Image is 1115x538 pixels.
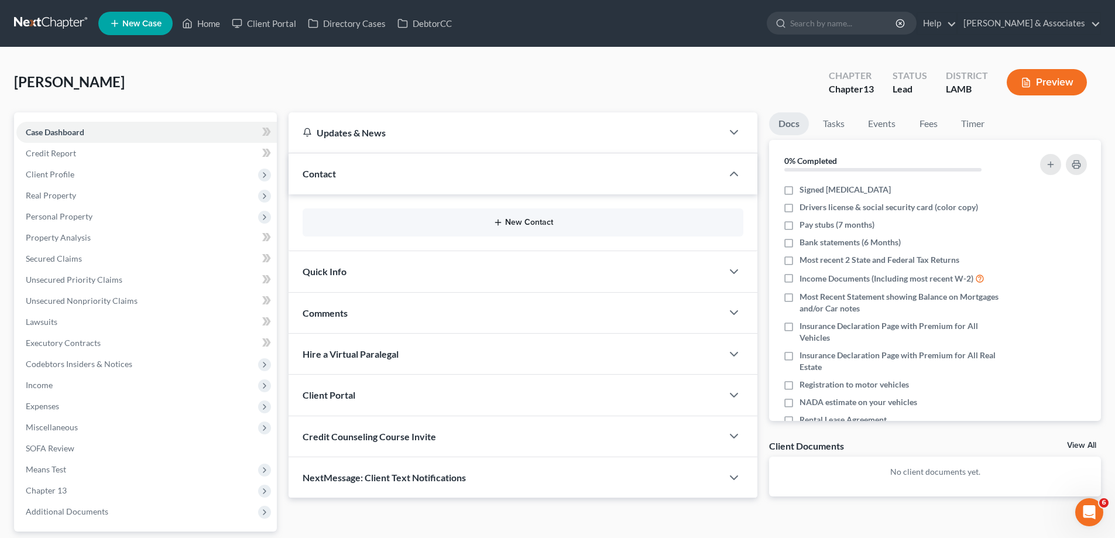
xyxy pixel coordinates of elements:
[303,126,708,139] div: Updates & News
[946,83,988,96] div: LAMB
[863,83,874,94] span: 13
[800,273,973,285] span: Income Documents (Including most recent W-2)
[800,237,901,248] span: Bank statements (6 Months)
[769,112,809,135] a: Docs
[16,438,277,459] a: SOFA Review
[16,290,277,311] a: Unsecured Nonpriority Claims
[303,168,336,179] span: Contact
[26,359,132,369] span: Codebtors Insiders & Notices
[26,380,53,390] span: Income
[917,13,956,34] a: Help
[303,389,355,400] span: Client Portal
[800,414,887,426] span: Rental Lease Agreement
[226,13,302,34] a: Client Portal
[303,472,466,483] span: NextMessage: Client Text Notifications
[1099,498,1109,508] span: 6
[893,83,927,96] div: Lead
[122,19,162,28] span: New Case
[16,311,277,333] a: Lawsuits
[800,320,1008,344] span: Insurance Declaration Page with Premium for All Vehicles
[312,218,734,227] button: New Contact
[26,148,76,158] span: Credit Report
[16,269,277,290] a: Unsecured Priority Claims
[893,69,927,83] div: Status
[800,254,959,266] span: Most recent 2 State and Federal Tax Returns
[790,12,897,34] input: Search by name...
[176,13,226,34] a: Home
[26,190,76,200] span: Real Property
[26,506,108,516] span: Additional Documents
[26,338,101,348] span: Executory Contracts
[26,443,74,453] span: SOFA Review
[16,122,277,143] a: Case Dashboard
[800,396,917,408] span: NADA estimate on your vehicles
[829,69,874,83] div: Chapter
[16,143,277,164] a: Credit Report
[303,307,348,318] span: Comments
[16,248,277,269] a: Secured Claims
[800,379,909,390] span: Registration to motor vehicles
[859,112,905,135] a: Events
[303,266,346,277] span: Quick Info
[302,13,392,34] a: Directory Cases
[26,275,122,285] span: Unsecured Priority Claims
[26,296,138,306] span: Unsecured Nonpriority Claims
[26,169,74,179] span: Client Profile
[14,73,125,90] span: [PERSON_NAME]
[946,69,988,83] div: District
[778,466,1092,478] p: No client documents yet.
[829,83,874,96] div: Chapter
[952,112,994,135] a: Timer
[16,333,277,354] a: Executory Contracts
[1067,441,1096,450] a: View All
[1075,498,1103,526] iframe: Intercom live chat
[26,232,91,242] span: Property Analysis
[958,13,1100,34] a: [PERSON_NAME] & Associates
[16,227,277,248] a: Property Analysis
[26,253,82,263] span: Secured Claims
[784,156,837,166] strong: 0% Completed
[26,127,84,137] span: Case Dashboard
[26,401,59,411] span: Expenses
[800,201,978,213] span: Drivers license & social security card (color copy)
[910,112,947,135] a: Fees
[26,317,57,327] span: Lawsuits
[26,485,67,495] span: Chapter 13
[26,464,66,474] span: Means Test
[26,422,78,432] span: Miscellaneous
[303,348,399,359] span: Hire a Virtual Paralegal
[26,211,92,221] span: Personal Property
[769,440,844,452] div: Client Documents
[800,219,874,231] span: Pay stubs (7 months)
[392,13,458,34] a: DebtorCC
[814,112,854,135] a: Tasks
[800,184,891,196] span: Signed [MEDICAL_DATA]
[800,291,1008,314] span: Most Recent Statement showing Balance on Mortgages and/or Car notes
[1007,69,1087,95] button: Preview
[303,431,436,442] span: Credit Counseling Course Invite
[800,349,1008,373] span: Insurance Declaration Page with Premium for All Real Estate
